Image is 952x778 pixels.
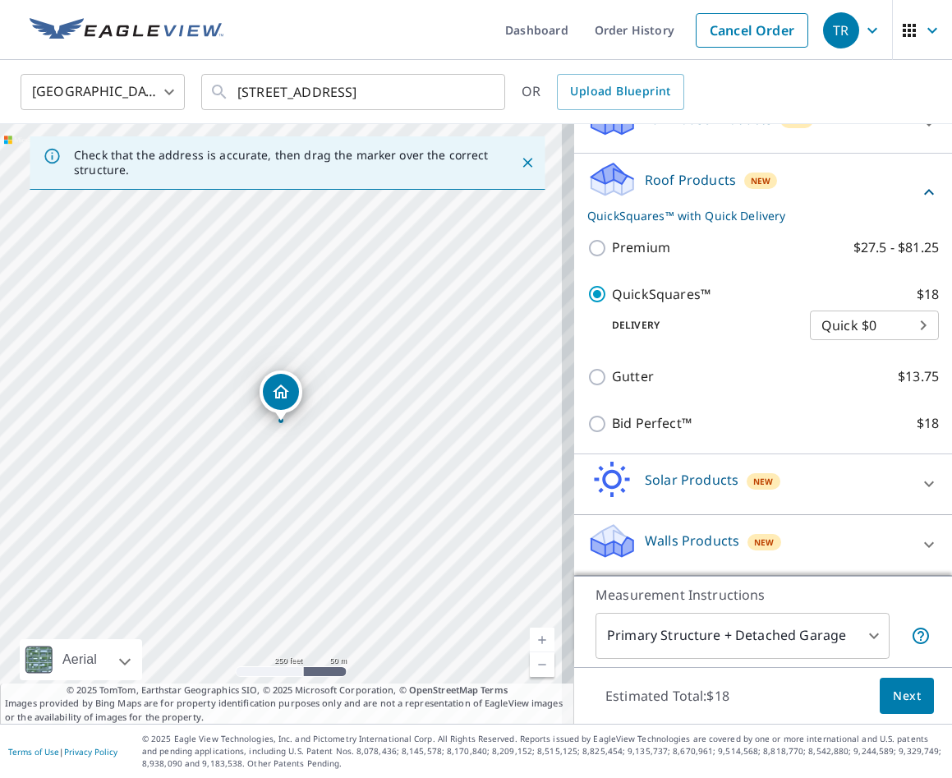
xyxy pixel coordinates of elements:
a: OpenStreetMap [409,684,478,696]
div: Aerial [20,639,142,680]
p: Check that the address is accurate, then drag the marker over the correct structure. [74,148,490,177]
div: Walls ProductsNew [587,522,939,569]
div: Primary Structure + Detached Garage [596,613,890,659]
p: $18 [917,284,939,305]
p: Solar Products [645,470,738,490]
p: Walls Products [645,531,739,550]
div: Dropped pin, building 1, Residential property, 16024 Channel St San Lorenzo, CA 94580 [260,371,302,421]
div: Roof ProductsNewQuickSquares™ with Quick Delivery [587,160,939,224]
div: Aerial [57,639,102,680]
div: Quick $0 [810,302,939,348]
p: Roof Products [645,170,736,190]
p: Estimated Total: $18 [592,678,743,714]
p: Delivery [587,318,810,333]
button: Next [880,678,934,715]
div: Solar ProductsNew [587,461,939,508]
p: $27.5 - $81.25 [853,237,939,258]
span: Next [893,686,921,707]
p: QuickSquares™ with Quick Delivery [587,207,919,224]
span: Upload Blueprint [570,81,670,102]
div: OR [522,74,684,110]
img: EV Logo [30,18,223,43]
p: Premium [612,237,670,258]
p: $18 [917,413,939,434]
span: © 2025 TomTom, Earthstar Geographics SIO, © 2025 Microsoft Corporation, © [67,684,508,697]
p: Bid Perfect™ [612,413,692,434]
a: Terms [481,684,508,696]
a: Upload Blueprint [557,74,683,110]
button: Close [517,152,538,173]
input: Search by address or latitude-longitude [237,69,471,115]
a: Privacy Policy [64,746,117,757]
span: New [754,536,775,549]
p: | [8,747,117,757]
a: Cancel Order [696,13,808,48]
p: Gutter [612,366,654,387]
div: TR [823,12,859,48]
span: New [751,174,771,187]
p: QuickSquares™ [612,284,711,305]
a: Terms of Use [8,746,59,757]
span: New [753,475,774,488]
p: © 2025 Eagle View Technologies, Inc. and Pictometry International Corp. All Rights Reserved. Repo... [142,733,944,770]
a: Current Level 17, Zoom In [530,628,554,652]
div: [GEOGRAPHIC_DATA] [21,69,185,115]
p: Measurement Instructions [596,585,931,605]
p: $13.75 [898,366,939,387]
a: Current Level 17, Zoom Out [530,652,554,677]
